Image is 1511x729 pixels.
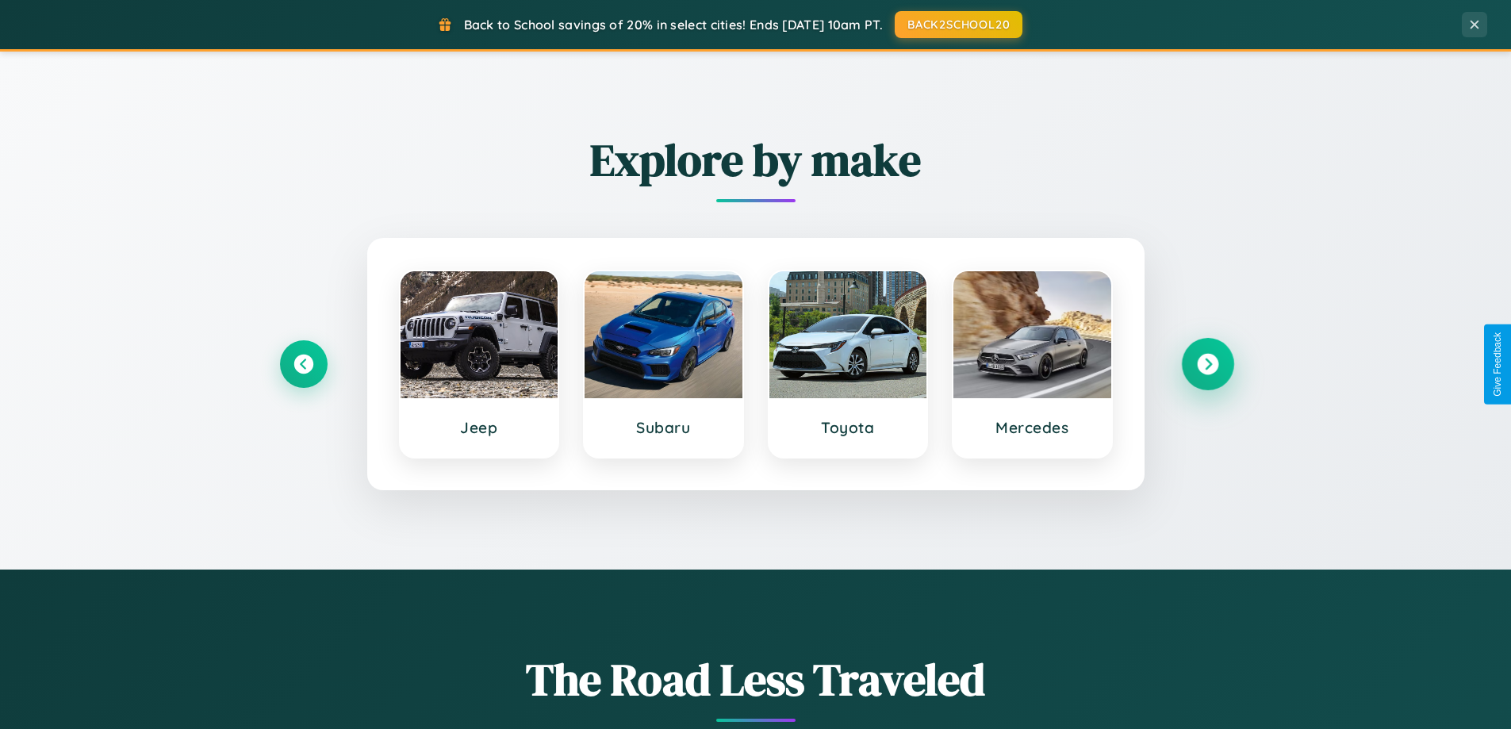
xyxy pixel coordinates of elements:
[969,418,1095,437] h3: Mercedes
[1492,332,1503,397] div: Give Feedback
[785,418,911,437] h3: Toyota
[464,17,883,33] span: Back to School savings of 20% in select cities! Ends [DATE] 10am PT.
[280,129,1232,190] h2: Explore by make
[895,11,1022,38] button: BACK2SCHOOL20
[280,649,1232,710] h1: The Road Less Traveled
[416,418,543,437] h3: Jeep
[600,418,727,437] h3: Subaru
